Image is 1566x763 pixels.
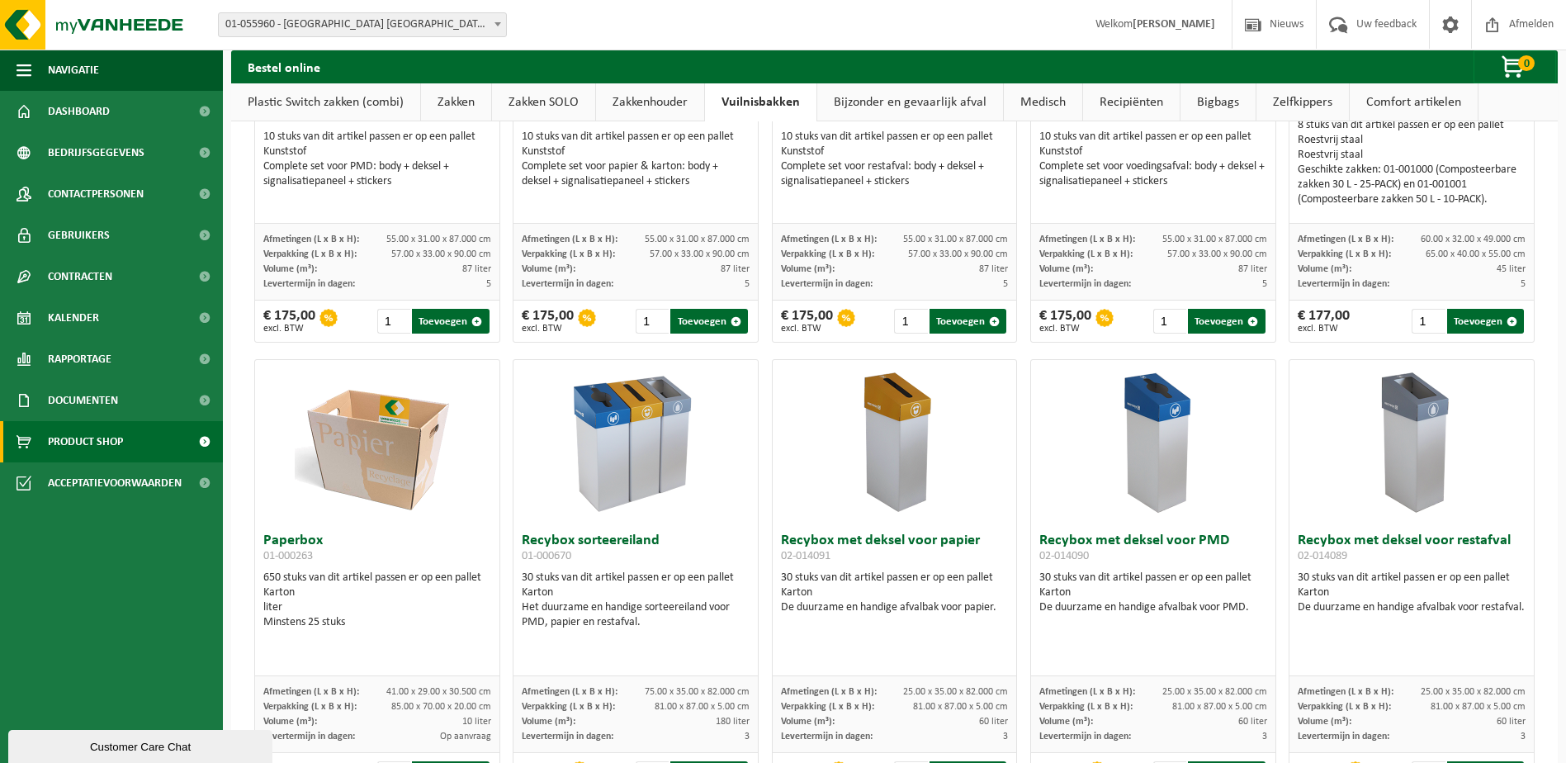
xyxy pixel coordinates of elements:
[263,550,313,562] span: 01-000263
[781,600,1009,615] div: De duurzame en handige afvalbak voor papier.
[894,309,927,334] input: 1
[1298,571,1526,615] div: 30 stuks van dit artikel passen er op een pallet
[1039,732,1131,742] span: Levertermijn in dagen:
[1421,687,1526,697] span: 25.00 x 35.00 x 82.000 cm
[1426,249,1526,259] span: 65.00 x 40.00 x 55.00 cm
[263,324,315,334] span: excl. BTW
[522,130,750,189] div: 10 stuks van dit artikel passen er op een pallet
[781,159,1009,189] div: Complete set voor restafval: body + deksel + signalisatiepaneel + stickers
[930,309,1006,334] button: Toevoegen
[781,309,833,334] div: € 175,00
[421,83,491,121] a: Zakken
[781,324,833,334] span: excl. BTW
[263,309,315,334] div: € 175,00
[522,264,575,274] span: Volume (m³):
[781,550,830,562] span: 02-014091
[522,249,615,259] span: Verpakking (L x B x H):
[48,91,110,132] span: Dashboard
[1298,585,1526,600] div: Karton
[1298,732,1389,742] span: Levertermijn in dagen:
[48,339,111,380] span: Rapportage
[1039,687,1135,697] span: Afmetingen (L x B x H):
[218,12,507,37] span: 01-055960 - ROCKWOOL BELGIUM NV - WIJNEGEM
[1071,360,1236,525] img: 02-014090
[596,83,704,121] a: Zakkenhouder
[263,533,491,566] h3: Paperbox
[781,571,1009,615] div: 30 stuks van dit artikel passen er op een pallet
[263,702,357,712] span: Verpakking (L x B x H):
[462,717,491,727] span: 10 liter
[522,600,750,630] div: Het duurzame en handige sorteereiland voor PMD, papier en restafval.
[263,159,491,189] div: Complete set voor PMD: body + deksel + signalisatiepaneel + stickers
[522,309,574,334] div: € 175,00
[231,50,337,83] h2: Bestel online
[440,732,491,742] span: Op aanvraag
[645,235,750,244] span: 55.00 x 31.00 x 87.000 cm
[263,571,491,630] div: 650 stuks van dit artikel passen er op een pallet
[636,309,669,334] input: 1
[263,249,357,259] span: Verpakking (L x B x H):
[263,717,317,727] span: Volume (m³):
[1497,717,1526,727] span: 60 liter
[386,235,491,244] span: 55.00 x 31.00 x 87.000 cm
[1256,83,1349,121] a: Zelfkippers
[1262,279,1267,289] span: 5
[1298,687,1393,697] span: Afmetingen (L x B x H):
[781,585,1009,600] div: Karton
[377,309,410,334] input: 1
[522,702,615,712] span: Verpakking (L x B x H):
[1298,717,1351,727] span: Volume (m³):
[263,687,359,697] span: Afmetingen (L x B x H):
[219,13,506,36] span: 01-055960 - ROCKWOOL BELGIUM NV - WIJNEGEM
[1298,235,1393,244] span: Afmetingen (L x B x H):
[48,50,99,91] span: Navigatie
[781,717,835,727] span: Volume (m³):
[263,600,491,615] div: liter
[1180,83,1256,121] a: Bigbags
[655,702,750,712] span: 81.00 x 87.00 x 5.00 cm
[263,615,491,630] div: Minstens 25 stuks
[263,585,491,600] div: Karton
[391,702,491,712] span: 85.00 x 70.00 x 20.00 cm
[1518,55,1535,71] span: 0
[486,279,491,289] span: 5
[1039,130,1267,189] div: 10 stuks van dit artikel passen er op een pallet
[1298,118,1526,207] div: 8 stuks van dit artikel passen er op een pallet
[1474,50,1556,83] button: 0
[1039,264,1093,274] span: Volume (m³):
[811,360,977,525] img: 02-014091
[1083,83,1180,121] a: Recipiënten
[1431,702,1526,712] span: 81.00 x 87.00 x 5.00 cm
[263,235,359,244] span: Afmetingen (L x B x H):
[1521,732,1526,742] span: 3
[721,264,750,274] span: 87 liter
[522,571,750,630] div: 30 stuks van dit artikel passen er op een pallet
[913,702,1008,712] span: 81.00 x 87.00 x 5.00 cm
[1039,717,1093,727] span: Volume (m³):
[650,249,750,259] span: 57.00 x 33.00 x 90.00 cm
[1298,133,1526,148] div: Roestvrij staal
[553,360,718,525] img: 01-000670
[391,249,491,259] span: 57.00 x 33.00 x 90.00 cm
[1153,309,1186,334] input: 1
[1039,249,1133,259] span: Verpakking (L x B x H):
[263,145,491,159] div: Kunststof
[48,215,110,256] span: Gebruikers
[781,732,873,742] span: Levertermijn in dagen:
[295,360,460,525] img: 01-000263
[1298,148,1526,163] div: Roestvrij staal
[1167,249,1267,259] span: 57.00 x 33.00 x 90.00 cm
[1039,309,1091,334] div: € 175,00
[745,732,750,742] span: 3
[48,462,182,504] span: Acceptatievoorwaarden
[1497,264,1526,274] span: 45 liter
[781,249,874,259] span: Verpakking (L x B x H):
[1039,145,1267,159] div: Kunststof
[492,83,595,121] a: Zakken SOLO
[522,717,575,727] span: Volume (m³):
[781,702,874,712] span: Verpakking (L x B x H):
[903,235,1008,244] span: 55.00 x 31.00 x 87.000 cm
[1298,600,1526,615] div: De duurzame en handige afvalbak voor restafval.
[781,145,1009,159] div: Kunststof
